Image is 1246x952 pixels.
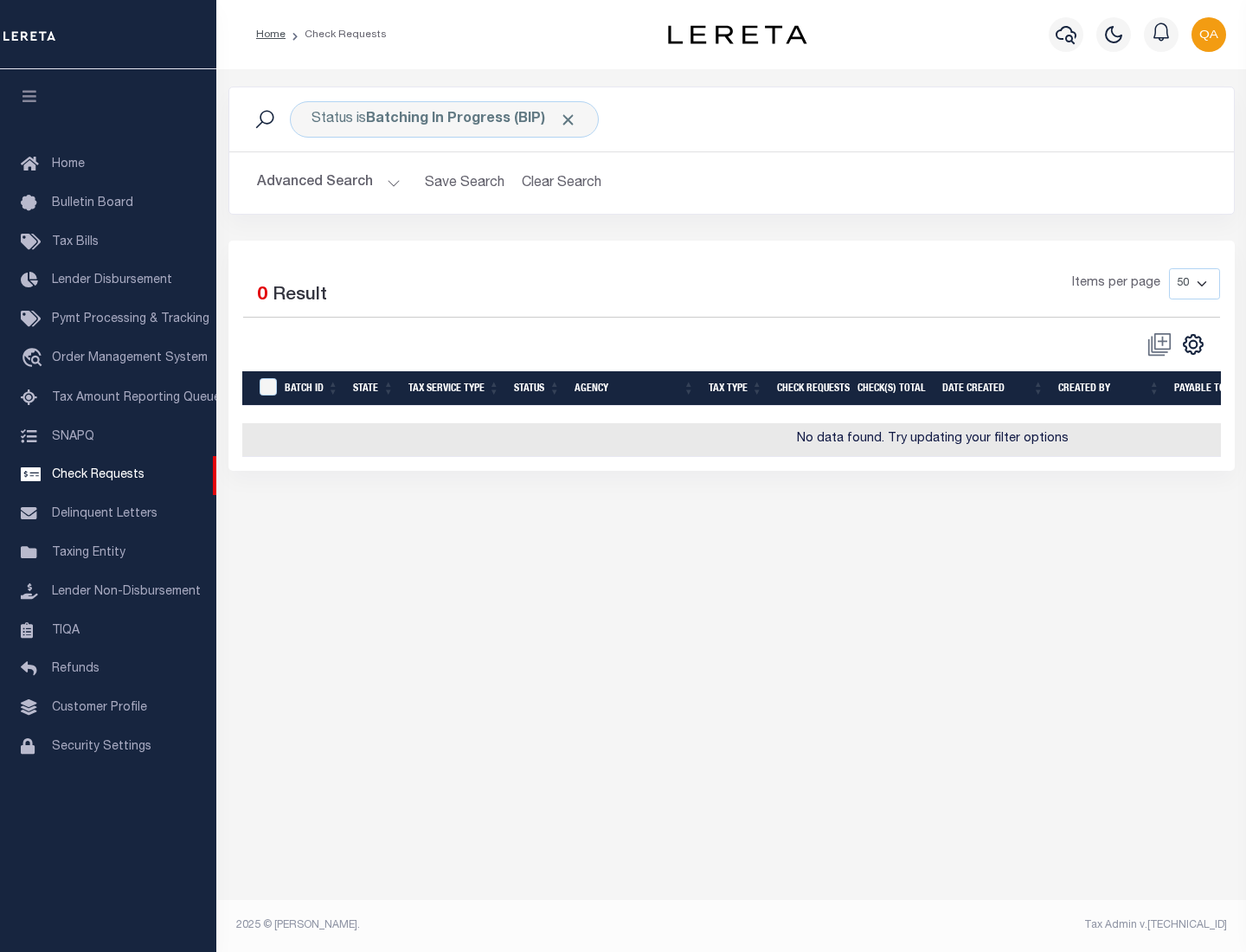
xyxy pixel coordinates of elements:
span: Home [52,158,85,170]
span: Items per page [1072,274,1160,293]
th: Check Requests [770,371,851,407]
th: Tax Service Type: activate to sort column ascending [401,371,507,407]
span: Security Settings [52,741,151,753]
div: 2025 © [PERSON_NAME]. [223,917,732,933]
span: Taxing Entity [52,547,125,559]
span: Refunds [52,663,100,675]
span: Customer Profile [52,702,147,714]
th: Tax Type: activate to sort column ascending [702,371,770,407]
th: Date Created: activate to sort column ascending [935,371,1051,407]
div: Tax Admin v.[TECHNICAL_ID] [744,917,1227,933]
label: Result [273,282,327,310]
button: Save Search [414,166,515,200]
span: Order Management System [52,352,208,364]
th: Check(s) Total [851,371,935,407]
span: Tax Bills [52,236,99,248]
a: Home [256,29,286,40]
button: Clear Search [515,166,609,200]
span: Check Requests [52,469,145,481]
img: logo-dark.svg [668,25,806,44]
span: Lender Non-Disbursement [52,586,201,598]
b: Batching In Progress (BIP) [366,113,577,126]
span: Pymt Processing & Tracking [52,313,209,325]
span: Lender Disbursement [52,274,172,286]
th: Status: activate to sort column ascending [507,371,568,407]
th: Batch Id: activate to sort column ascending [278,371,346,407]
span: SNAPQ [52,430,94,442]
span: 0 [257,286,267,305]
span: Bulletin Board [52,197,133,209]
button: Advanced Search [257,166,401,200]
img: svg+xml;base64,PHN2ZyB4bWxucz0iaHR0cDovL3d3dy53My5vcmcvMjAwMC9zdmciIHBvaW50ZXItZXZlbnRzPSJub25lIi... [1191,17,1226,52]
th: State: activate to sort column ascending [346,371,401,407]
th: Agency: activate to sort column ascending [568,371,702,407]
span: Delinquent Letters [52,508,157,520]
span: TIQA [52,624,80,636]
span: Tax Amount Reporting Queue [52,392,221,404]
span: Click to Remove [559,111,577,129]
th: Created By: activate to sort column ascending [1051,371,1167,407]
li: Check Requests [286,27,387,42]
div: Status is [290,101,599,138]
i: travel_explore [21,348,48,370]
